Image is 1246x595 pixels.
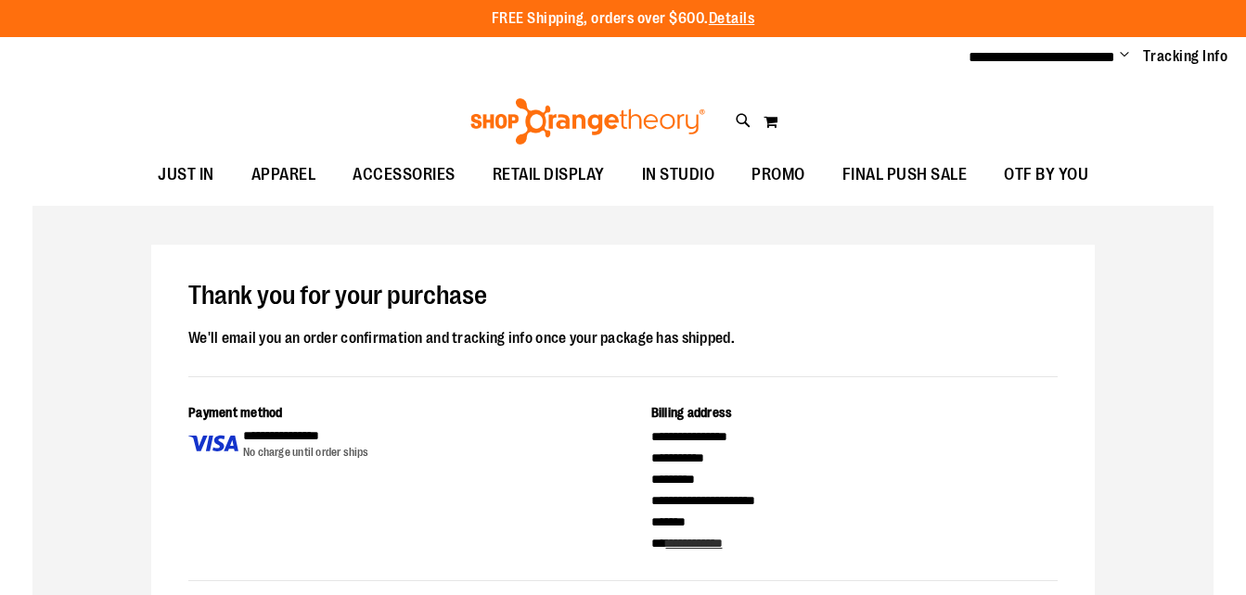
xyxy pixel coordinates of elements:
[188,326,1058,350] div: We'll email you an order confirmation and tracking info once your package has shipped.
[233,154,335,196] a: APPAREL
[623,154,734,196] a: IN STUDIO
[474,154,623,196] a: RETAIL DISPLAY
[651,403,1059,426] div: Billing address
[709,10,755,27] a: Details
[188,282,1058,311] h1: Thank you for your purchase
[751,154,805,196] span: PROMO
[824,154,986,196] a: FINAL PUSH SALE
[492,8,755,30] p: FREE Shipping, orders over $600.
[243,445,369,461] div: No charge until order ships
[158,154,214,196] span: JUST IN
[642,154,715,196] span: IN STUDIO
[985,154,1107,196] a: OTF BY YOU
[842,154,968,196] span: FINAL PUSH SALE
[733,154,824,196] a: PROMO
[188,403,596,426] div: Payment method
[353,154,456,196] span: ACCESSORIES
[139,154,233,196] a: JUST IN
[251,154,316,196] span: APPAREL
[334,154,474,196] a: ACCESSORIES
[1143,46,1228,67] a: Tracking Info
[1120,47,1129,66] button: Account menu
[1004,154,1088,196] span: OTF BY YOU
[468,98,708,145] img: Shop Orangetheory
[188,426,238,461] img: Payment type icon
[493,154,605,196] span: RETAIL DISPLAY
